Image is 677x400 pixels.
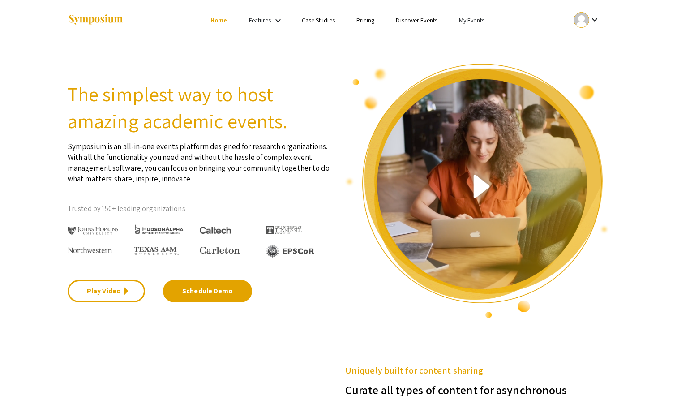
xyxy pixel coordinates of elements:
[68,14,124,26] img: Symposium by ForagerOne
[639,360,670,393] iframe: Chat
[459,16,484,24] a: My Events
[273,15,283,26] mat-icon: Expand Features list
[345,63,609,319] img: video overview of Symposium
[266,226,302,234] img: The University of Tennessee
[134,247,179,256] img: Texas A&M University
[68,280,145,302] a: Play Video
[302,16,335,24] a: Case Studies
[589,14,600,25] mat-icon: Expand account dropdown
[210,16,227,24] a: Home
[68,81,332,134] h2: The simplest way to host amazing academic events.
[200,247,240,254] img: Carleton
[356,16,375,24] a: Pricing
[564,10,609,30] button: Expand account dropdown
[134,224,184,234] img: HudsonAlpha
[345,364,609,377] h5: Uniquely built for content sharing
[68,202,332,215] p: Trusted by 150+ leading organizations
[68,247,112,253] img: Northwestern
[249,16,271,24] a: Features
[266,245,315,258] img: EPSCOR
[68,134,332,184] p: Symposium is an all-in-one events platform designed for research organizations. With all the func...
[200,227,231,234] img: Caltech
[163,280,252,302] a: Schedule Demo
[396,16,437,24] a: Discover Events
[68,227,118,235] img: Johns Hopkins University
